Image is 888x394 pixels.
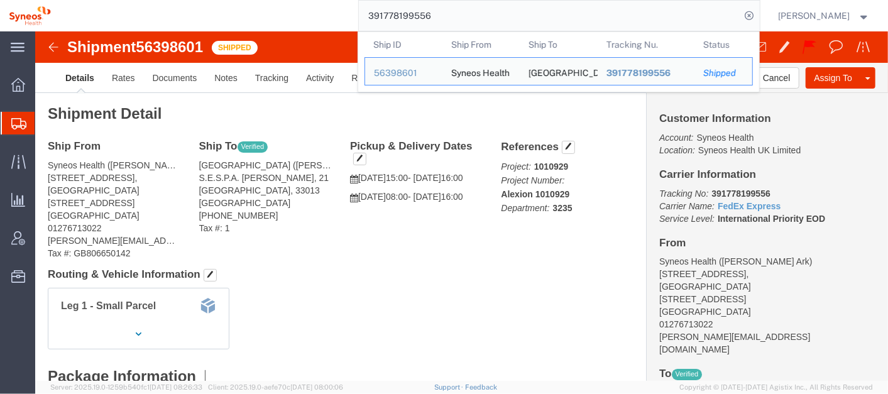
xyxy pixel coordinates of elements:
th: Ship From [442,32,520,57]
img: logo [9,6,51,25]
table: Search Results [365,32,759,92]
button: [PERSON_NAME] [778,8,871,23]
th: Status [694,32,753,57]
th: Tracking Nu. [597,32,694,57]
span: Client: 2025.19.0-aefe70c [208,383,343,391]
a: Support [434,383,466,391]
input: Search for shipment number, reference number [359,1,741,31]
span: Julie Ryan [779,9,850,23]
div: 391778199556 [606,67,686,80]
div: Shipped [703,67,743,80]
th: Ship ID [365,32,442,57]
div: Hospital Universitario Central De Asturias [529,58,589,85]
span: [DATE] 08:00:06 [290,383,343,391]
span: Server: 2025.19.0-1259b540fc1 [50,383,202,391]
span: Copyright © [DATE]-[DATE] Agistix Inc., All Rights Reserved [679,382,873,393]
span: 391778199556 [606,68,670,78]
div: Syneos Health [451,58,509,85]
a: Feedback [465,383,497,391]
iframe: FS Legacy Container [35,31,888,381]
div: 56398601 [374,67,434,80]
th: Ship To [520,32,598,57]
span: [DATE] 08:26:33 [150,383,202,391]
